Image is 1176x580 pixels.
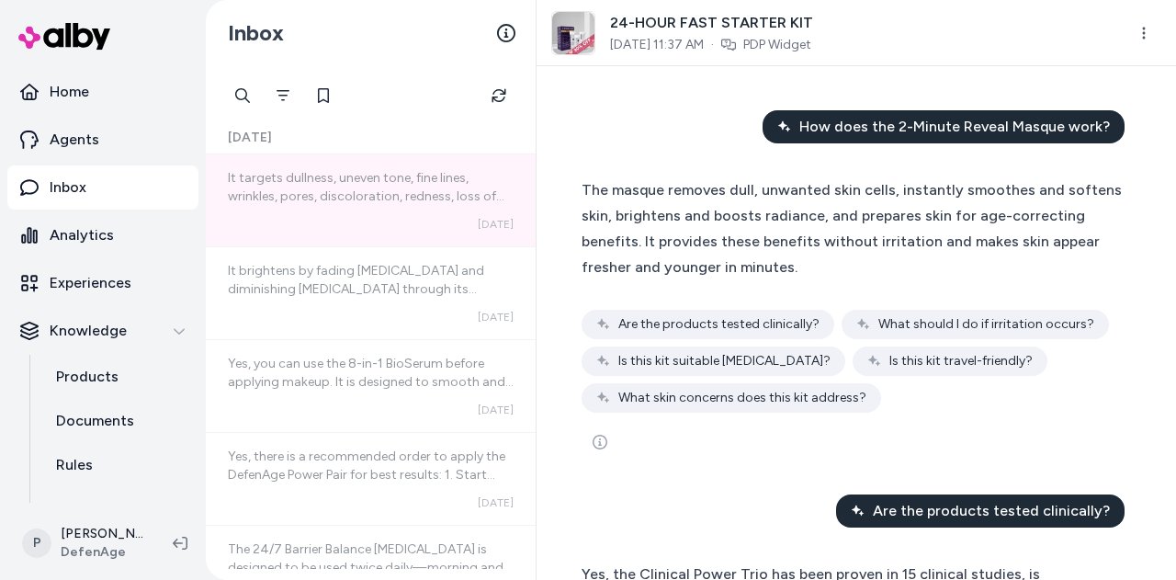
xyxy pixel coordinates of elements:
[799,116,1110,138] span: How does the 2-Minute Reveal Masque work?
[873,500,1110,522] span: Are the products tested clinically?
[18,23,110,50] img: alby Logo
[478,495,514,510] span: [DATE]
[878,315,1094,334] span: What should I do if irritation occurs?
[7,213,198,257] a: Analytics
[206,154,536,246] a: It targets dullness, uneven tone, fine lines, wrinkles, pores, discoloration, redness, loss of fi...
[618,352,831,370] span: Is this kit suitable [MEDICAL_DATA]?
[481,77,517,114] button: Refresh
[265,77,301,114] button: Filter
[610,36,704,54] span: [DATE] 11:37 AM
[50,224,114,246] p: Analytics
[7,118,198,162] a: Agents
[50,320,127,342] p: Knowledge
[610,12,813,34] span: 24-HOUR FAST STARTER KIT
[50,81,89,103] p: Home
[61,543,143,562] span: DefenAge
[56,410,134,432] p: Documents
[228,170,504,241] span: It targets dullness, uneven tone, fine lines, wrinkles, pores, discoloration, redness, loss of fi...
[711,36,714,54] span: ·
[478,403,514,417] span: [DATE]
[11,514,158,573] button: P[PERSON_NAME]DefenAge
[7,70,198,114] a: Home
[38,355,198,399] a: Products
[743,36,811,54] a: PDP Widget
[582,181,1122,276] span: The masque removes dull, unwanted skin cells, instantly smoothes and softens skin, brightens and ...
[7,261,198,305] a: Experiences
[228,356,514,500] span: Yes, you can use the 8-in-1 BioSerum before applying makeup. It is designed to smooth and rejuven...
[618,389,866,407] span: What skin concerns does this kit address?
[56,454,93,476] p: Rules
[206,246,536,339] a: It brightens by fading [MEDICAL_DATA] and diminishing [MEDICAL_DATA] through its defensin peptide...
[618,315,820,334] span: Are the products tested clinically?
[50,129,99,151] p: Agents
[228,19,284,47] h2: Inbox
[56,366,119,388] p: Products
[61,525,143,543] p: [PERSON_NAME]
[478,310,514,324] span: [DATE]
[50,176,86,199] p: Inbox
[206,339,536,432] a: Yes, you can use the 8-in-1 BioSerum before applying makeup. It is designed to smooth and rejuven...
[206,432,536,525] a: Yes, there is a recommended order to apply the DefenAge Power Pair for best results: 1. Start wit...
[38,399,198,443] a: Documents
[38,443,198,487] a: Rules
[552,12,594,54] img: 24-hour_fast_starter_kit.png
[22,529,51,558] span: P
[56,498,153,520] p: Verified Q&As
[228,263,510,315] span: It brightens by fading [MEDICAL_DATA] and diminishing [MEDICAL_DATA] through its defensin peptide...
[7,165,198,210] a: Inbox
[38,487,198,531] a: Verified Q&As
[889,352,1033,370] span: Is this kit travel-friendly?
[478,217,514,232] span: [DATE]
[7,309,198,353] button: Knowledge
[582,424,618,461] button: See more
[228,129,272,147] span: [DATE]
[50,272,131,294] p: Experiences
